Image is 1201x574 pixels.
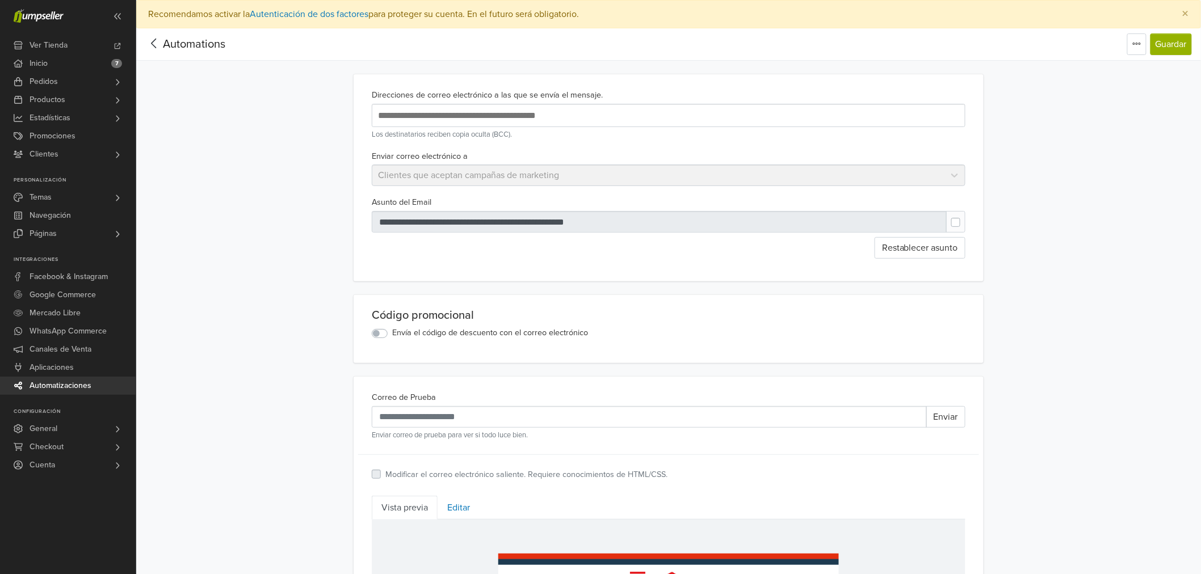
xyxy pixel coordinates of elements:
[250,9,368,20] a: Autenticación de dos factores
[156,467,438,531] b: Dremel es una herramienta versátil y confiable, y junto a su gran gama de accesorios esta hecha p...
[14,256,136,263] p: Integraciones
[30,322,107,340] span: WhatsApp Commerce
[30,456,55,474] span: Cuenta
[156,340,438,386] b: Es por eso que en esta ocasión queremos destacar los productos tanto en herramientas como accesorios
[30,127,75,145] span: Promociones
[231,357,410,369] span: Dremel, y descuentos exclusivos
[30,188,52,206] span: Temas
[14,177,136,184] p: Personalización
[30,109,70,127] span: Estadísticas
[372,129,965,140] small: Los destinatarios reciben copia oculta (BCC).
[372,406,927,428] input: Recipient's username
[438,496,480,520] a: Editar
[30,73,58,91] span: Pedidos
[372,496,438,520] a: Vista previa
[30,206,71,225] span: Navegación
[875,237,965,259] button: Restablecer asunto
[30,91,65,109] span: Productos
[372,89,603,102] label: Direcciones de correo electrónico a las que se envía el mensaje.
[199,420,396,439] b: ¿Por que elegir Dremel?
[30,145,58,163] span: Clientes
[14,408,136,415] p: Configuración
[30,304,81,322] span: Mercado Libre
[163,37,225,51] span: Automations
[1182,6,1189,22] span: ×
[372,150,468,163] label: Enviar correo electrónico a
[30,420,57,438] span: General
[30,268,108,286] span: Facebook & Instagram
[1171,1,1200,28] button: Close
[385,469,667,481] label: Modificar el correo electrónico saliente. Requiere conocimientos de HTML/CSS.
[30,225,57,243] span: Páginas
[30,286,96,304] span: Google Commerce
[372,391,436,404] label: Correo de Prueba
[372,309,965,322] div: Código promocional
[111,59,122,68] span: 7
[392,327,588,339] label: Envía el código de descuento con el correo electrónico
[30,377,91,395] span: Automatizaciones
[153,141,440,196] h1: ¿Conoces a Dremel y Gyokucho?
[372,196,431,209] label: Asunto del Email
[372,430,965,441] small: Enviar correo de prueba para ver si todo luce bien.
[127,34,467,130] img: image-e6fdc37a-1ede-4e76-a19a-90e8c7c0f8d7.png
[30,36,68,54] span: Ver Tienda
[30,358,74,377] span: Aplicaciones
[153,224,440,315] h2: Este mes en la contamos con descuentos en grandes marcas, las cuales sanan a nuestro niño interio...
[175,225,398,259] span: juguetería de los grandes
[30,54,48,73] span: Inicio
[30,340,91,358] span: Canales de Venta
[30,438,64,456] span: Checkout
[1150,33,1192,55] button: Guardar
[926,406,965,428] button: Enviar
